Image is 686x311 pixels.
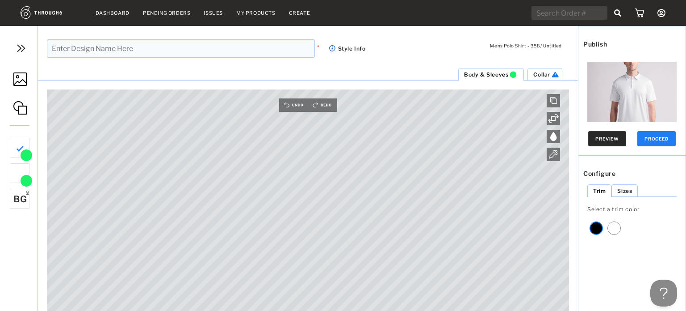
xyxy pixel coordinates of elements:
[588,131,626,146] button: Preview
[547,94,560,107] div: Clone Layer
[637,131,676,146] button: PROCEED
[578,35,668,53] span: Publish
[635,9,644,17] img: icon_cart.dab5cea1.svg
[549,150,558,159] img: Eyedropper.svg
[587,184,611,197] li: Trim
[548,113,559,124] img: icon_rotate.svg
[329,45,336,52] img: icon_button_info.cb0b00cd.svg
[464,71,508,78] span: Body & Sleeves
[533,71,550,78] span: Collar
[578,165,668,182] span: Configure
[338,45,366,52] span: Style Info
[550,71,560,78] img: No images have been added. This will render as blank
[25,191,29,195] img: lock_icon.svg
[309,98,337,112] img: redo.png
[490,43,562,48] label: Mens Polo Shirt - 358 / Untitled
[13,141,27,156] img: SelectedIcon.png
[650,280,677,307] iframe: Help Scout Beacon - Open
[96,10,130,16] a: Dashboard
[143,10,190,16] a: Pending Orders
[550,132,557,141] img: ColorManagement4.svg
[204,10,223,16] a: Issues
[47,39,315,58] input: Enter Design Name Here
[547,130,560,143] div: Color Management
[236,10,276,16] a: My Products
[550,97,557,104] img: icon_clone.png
[13,194,27,204] span: BG
[14,42,28,55] img: DoubleChevronRight.png
[508,71,518,78] img: There is an image on the canvas that will result in poor print quality
[547,112,560,125] div: Rotate Layer
[587,62,677,151] img: c128763736ee41f0b2727c1b35d68fcf-1186.jpg
[289,10,310,16] a: Create
[21,6,82,19] img: logo.1c10ca64.svg
[279,98,308,112] img: undo.png
[617,187,632,194] div: Sizes
[547,148,560,161] div: Color Management
[19,175,33,187] img: GreenDPI.png
[587,206,640,213] span: Select a trim color
[13,101,27,115] img: AddShape.svg
[19,149,33,161] img: GreenDPI.png
[531,6,607,20] input: Search Order #
[13,72,27,86] img: AddImage.svg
